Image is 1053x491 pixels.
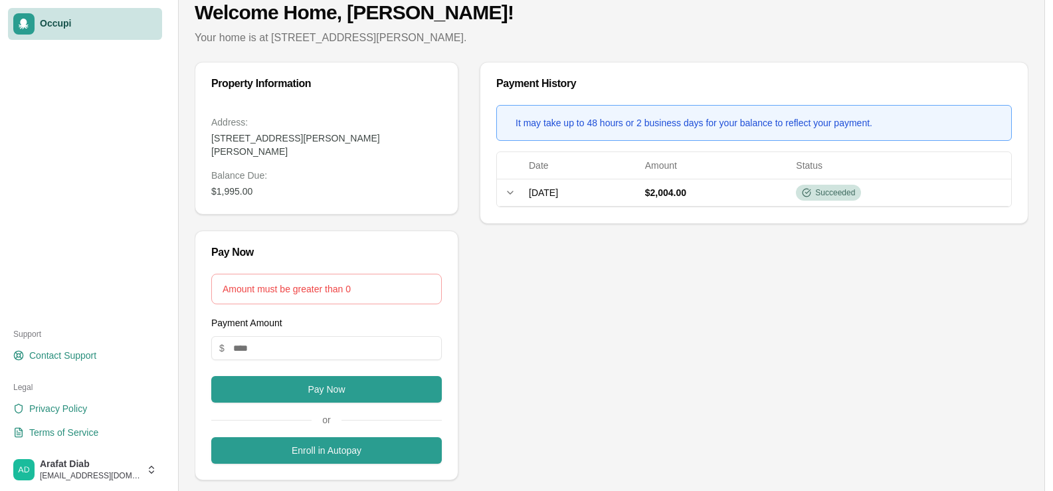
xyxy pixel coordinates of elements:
p: Your home is at [STREET_ADDRESS][PERSON_NAME]. [195,30,1028,46]
span: Privacy Policy [29,402,87,415]
div: Support [8,324,162,345]
th: Status [791,152,1011,179]
span: $ [219,342,225,355]
div: It may take up to 48 hours or 2 business days for your balance to reflect your payment. [516,116,872,130]
span: Terms of Service [29,426,98,439]
a: Privacy Policy [8,398,162,419]
span: $2,004.00 [645,187,686,198]
dd: [STREET_ADDRESS][PERSON_NAME][PERSON_NAME] [211,132,442,158]
h1: Welcome Home, [PERSON_NAME]! [195,1,1028,25]
dt: Address: [211,116,442,129]
span: Occupi [40,18,157,30]
a: Contact Support [8,345,162,366]
button: Enroll in Autopay [211,437,442,464]
span: Succeeded [815,187,855,198]
img: Arafat Diab [13,459,35,480]
span: [DATE] [529,187,558,198]
div: Property Information [211,78,442,89]
a: Terms of Service [8,422,162,443]
span: Arafat Diab [40,458,141,470]
dt: Balance Due : [211,169,442,182]
label: Payment Amount [211,318,282,328]
button: Arafat DiabArafat Diab[EMAIL_ADDRESS][DOMAIN_NAME] [8,454,162,486]
a: Occupi [8,8,162,40]
span: or [312,413,341,427]
th: Date [524,152,640,179]
div: Amount must be greater than 0 [223,282,431,296]
div: Legal [8,377,162,398]
th: Amount [640,152,791,179]
div: Payment History [496,78,1012,89]
span: [EMAIL_ADDRESS][DOMAIN_NAME] [40,470,141,481]
dd: $1,995.00 [211,185,442,198]
div: Pay Now [211,247,442,258]
button: Pay Now [211,376,442,403]
span: Contact Support [29,349,96,362]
